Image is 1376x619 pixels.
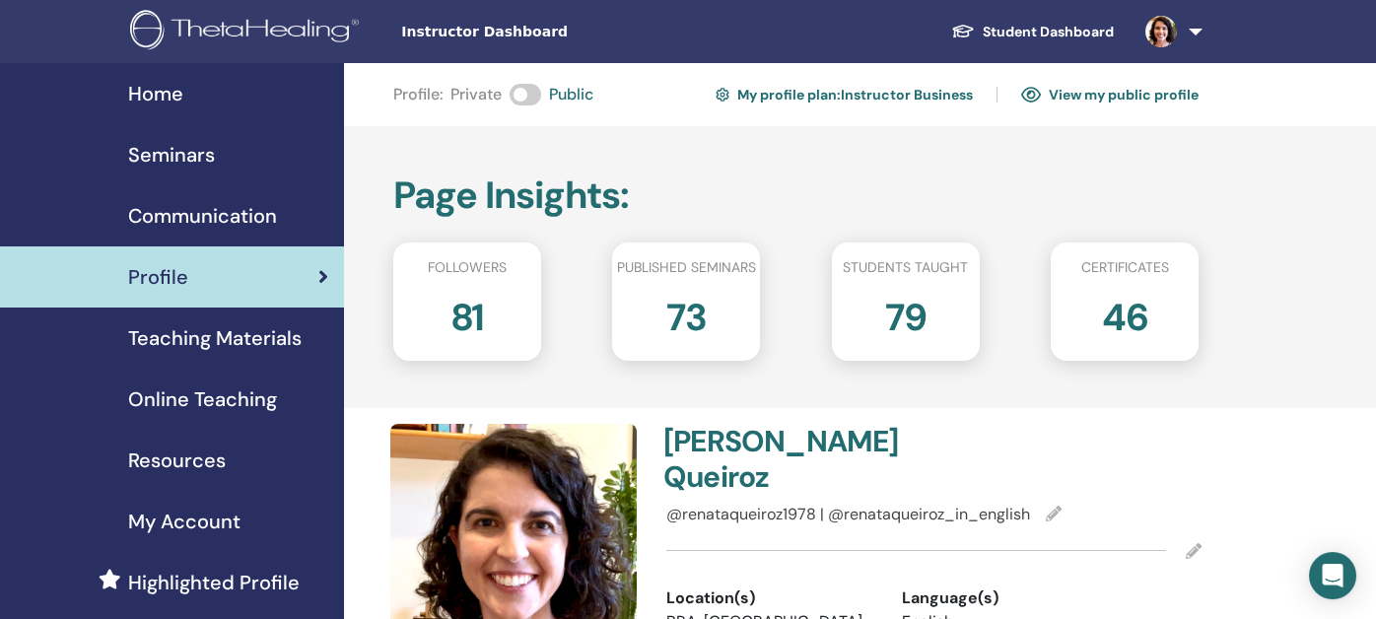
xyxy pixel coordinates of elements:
[935,14,1130,50] a: Student Dashboard
[1021,79,1199,110] a: View my public profile
[128,323,302,353] span: Teaching Materials
[951,23,975,39] img: graduation-cap-white.svg
[130,10,366,54] img: logo.png
[128,446,226,475] span: Resources
[902,586,1108,610] div: Language(s)
[663,424,923,495] h4: [PERSON_NAME] Queiroz
[450,286,485,341] h2: 81
[1145,16,1177,47] img: default.jpg
[128,384,277,414] span: Online Teaching
[1080,257,1168,278] span: Certificates
[716,85,729,104] img: cog.svg
[885,286,927,341] h2: 79
[1021,86,1041,103] img: eye.svg
[128,568,300,597] span: Highlighted Profile
[549,83,593,106] span: Public
[666,586,755,610] span: Location(s)
[666,504,1030,524] span: @renataqueiroz1978 | @renataqueiroz_in_english
[128,79,183,108] span: Home
[450,83,502,106] span: Private
[617,257,756,278] span: Published seminars
[428,257,507,278] span: Followers
[128,262,188,292] span: Profile
[393,173,1199,219] h2: Page Insights :
[128,507,241,536] span: My Account
[1101,286,1147,341] h2: 46
[128,140,215,170] span: Seminars
[128,201,277,231] span: Communication
[1309,552,1356,599] div: Open Intercom Messenger
[401,22,697,42] span: Instructor Dashboard
[393,83,443,106] span: Profile :
[716,79,973,110] a: My profile plan:Instructor Business
[843,257,968,278] span: Students taught
[666,286,707,341] h2: 73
